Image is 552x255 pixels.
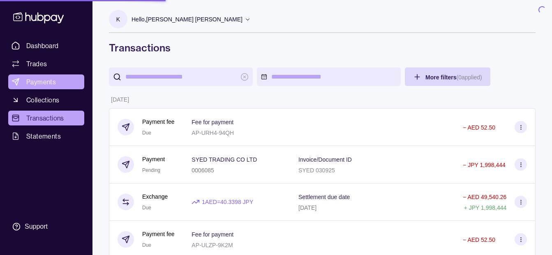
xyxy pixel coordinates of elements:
p: AP-ULZP-9K2M [192,242,233,248]
p: Settlement due date [298,194,350,200]
div: Support [25,222,48,231]
p: − AED 52.50 [463,124,495,131]
span: Trades [26,59,47,69]
p: K [116,15,120,24]
p: Invoice/Document ID [298,156,352,163]
a: Dashboard [8,38,84,53]
p: Fee for payment [192,231,233,238]
span: Due [142,205,151,211]
p: [DATE] [111,96,129,103]
a: Collections [8,93,84,107]
input: search [125,67,236,86]
p: Payment fee [142,229,175,239]
a: Trades [8,56,84,71]
span: Dashboard [26,41,59,51]
a: Statements [8,129,84,144]
span: Due [142,130,151,136]
a: Transactions [8,111,84,125]
p: [DATE] [298,204,316,211]
p: Payment [142,155,165,164]
p: − AED 52.50 [463,236,495,243]
h1: Transactions [109,41,536,54]
span: Statements [26,131,61,141]
p: SYED 030925 [298,167,335,174]
span: More filters [425,74,482,81]
p: 0006085 [192,167,214,174]
p: Hello, [PERSON_NAME] [PERSON_NAME] [132,15,243,24]
p: − JPY 1,998,444 [463,162,506,168]
button: More filters(0applied) [405,67,490,86]
p: AP-URH4-94QH [192,130,234,136]
p: Exchange [142,192,168,201]
p: ( 0 applied) [456,74,482,81]
p: + JPY 1,998,444 [464,204,507,211]
a: Payments [8,74,84,89]
p: Fee for payment [192,119,233,125]
p: SYED TRADING CO LTD [192,156,257,163]
span: Collections [26,95,59,105]
p: 1 AED = 40.3398 JPY [202,197,253,206]
p: − AED 49,540.26 [463,194,506,200]
span: Pending [142,167,160,173]
p: Payment fee [142,117,175,126]
span: Transactions [26,113,64,123]
span: Payments [26,77,56,87]
a: Support [8,218,84,235]
span: Due [142,242,151,248]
